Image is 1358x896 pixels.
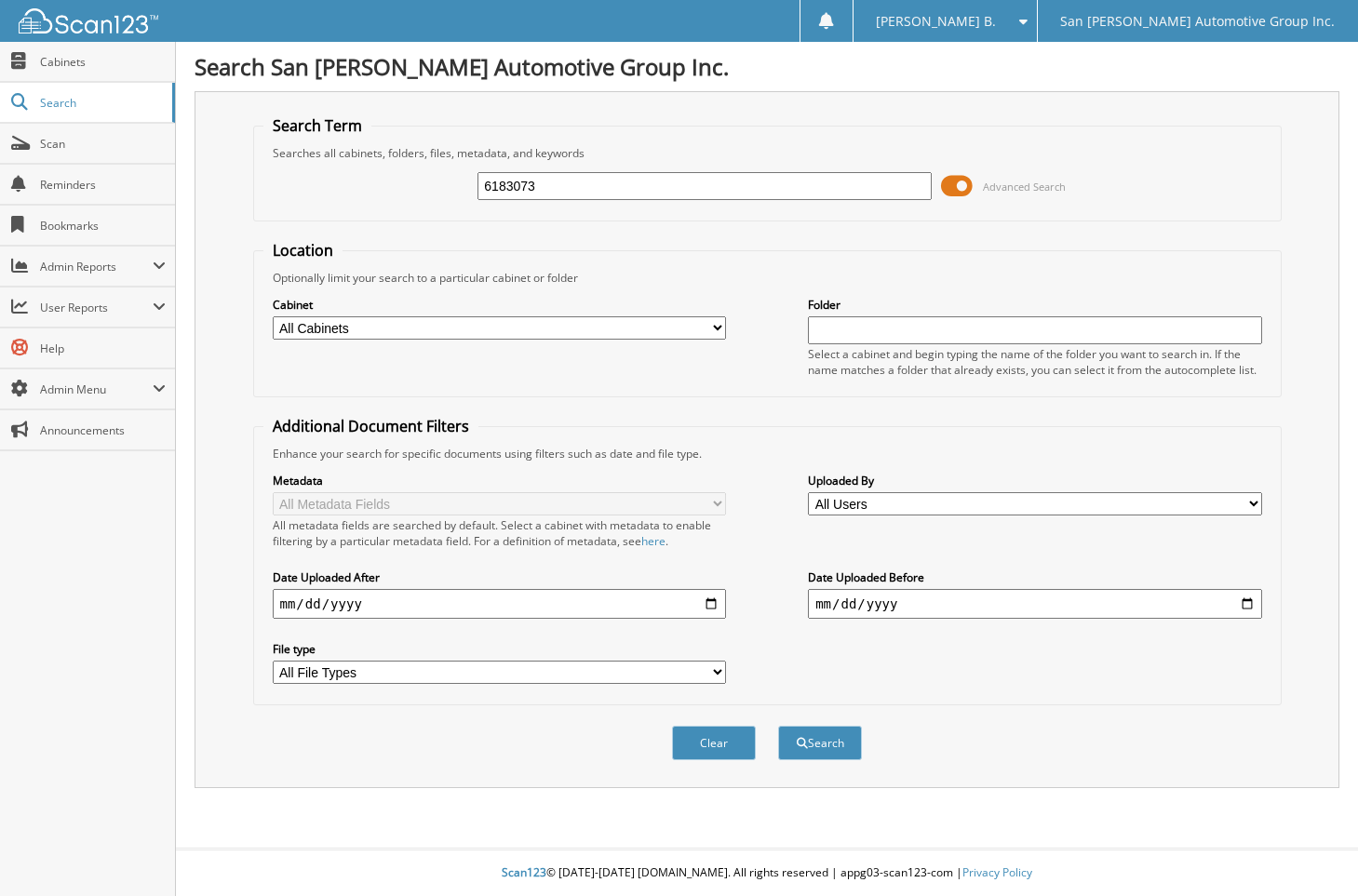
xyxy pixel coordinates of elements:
[273,473,726,488] label: Metadata
[641,533,666,549] a: here
[808,297,1261,313] label: Folder
[176,850,1358,896] div: © [DATE]-[DATE] [DOMAIN_NAME]. All rights reserved | appg03-scan123-com |
[263,115,371,136] legend: Search Term
[962,864,1032,880] a: Privacy Policy
[40,381,153,397] span: Admin Menu
[40,341,166,356] span: Help
[40,218,166,234] span: Bookmarks
[672,726,756,760] button: Clear
[273,641,726,657] label: File type
[40,259,153,274] span: Admin Reports
[40,95,163,111] span: Search
[778,726,862,760] button: Search
[263,145,1271,161] div: Searches all cabinets, folders, files, metadata, and keywords
[273,517,726,549] div: All metadata fields are searched by default. Select a cabinet with metadata to enable filtering b...
[808,473,1261,488] label: Uploaded By
[40,136,166,152] span: Scan
[273,589,726,619] input: start
[19,8,158,33] img: scan123-logo-white.svg
[808,589,1261,619] input: end
[808,346,1261,378] div: Select a cabinet and begin typing the name of the folder you want to search in. If the name match...
[40,177,166,193] span: Reminders
[876,16,996,27] span: [PERSON_NAME] B.
[40,54,166,70] span: Cabinets
[263,270,1271,286] div: Optionally limit your search to a particular cabinet or folder
[273,569,726,585] label: Date Uploaded After
[263,416,478,436] legend: Additional Document Filters
[273,297,726,313] label: Cabinet
[502,864,546,880] span: Scan123
[1265,807,1358,896] iframe: Chat Widget
[1060,16,1335,27] span: San [PERSON_NAME] Automotive Group Inc.
[808,569,1261,585] label: Date Uploaded Before
[263,240,343,261] legend: Location
[263,446,1271,461] div: Enhance your search for specific documents using filters such as date and file type.
[40,300,153,315] span: User Reports
[40,422,166,438] span: Announcements
[195,51,1339,82] h1: Search San [PERSON_NAME] Automotive Group Inc.
[983,180,1066,194] span: Advanced Search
